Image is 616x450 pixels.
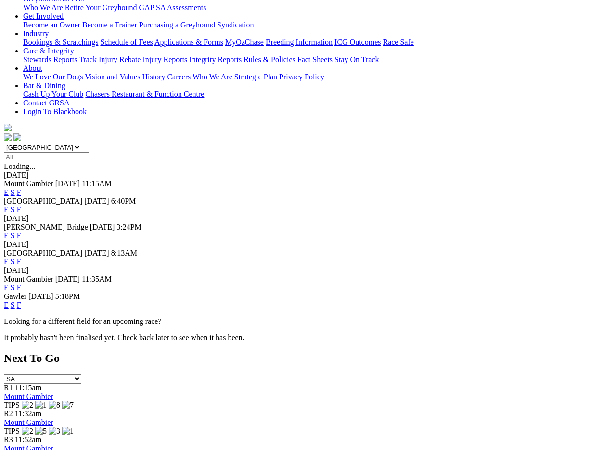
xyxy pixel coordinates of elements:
[23,73,612,81] div: About
[139,3,206,12] a: GAP SA Assessments
[4,334,244,342] partial: It probably hasn't been finalised yet. Check back later to see when it has been.
[116,223,141,231] span: 3:24PM
[11,206,15,214] a: S
[4,283,9,292] a: E
[4,133,12,141] img: facebook.svg
[62,427,74,436] img: 1
[23,29,49,38] a: Industry
[4,266,612,275] div: [DATE]
[55,275,80,283] span: [DATE]
[15,384,41,392] span: 11:15am
[23,99,69,107] a: Contact GRSA
[23,81,65,90] a: Bar & Dining
[4,352,612,365] h2: Next To Go
[139,21,215,29] a: Purchasing a Greyhound
[23,38,98,46] a: Bookings & Scratchings
[4,162,35,170] span: Loading...
[82,180,112,188] span: 11:15AM
[4,392,53,400] a: Mount Gambier
[297,55,333,64] a: Fact Sheets
[279,73,324,81] a: Privacy Policy
[266,38,333,46] a: Breeding Information
[35,401,47,410] img: 1
[4,427,20,435] span: TIPS
[17,257,21,266] a: F
[23,38,612,47] div: Industry
[225,38,264,46] a: MyOzChase
[4,418,53,426] a: Mount Gambier
[4,197,82,205] span: [GEOGRAPHIC_DATA]
[62,401,74,410] img: 7
[4,124,12,131] img: logo-grsa-white.png
[23,90,83,98] a: Cash Up Your Club
[23,12,64,20] a: Get Involved
[17,206,21,214] a: F
[85,73,140,81] a: Vision and Values
[334,38,381,46] a: ICG Outcomes
[23,21,80,29] a: Become an Owner
[244,55,295,64] a: Rules & Policies
[90,223,115,231] span: [DATE]
[4,180,53,188] span: Mount Gambier
[189,55,242,64] a: Integrity Reports
[15,436,41,444] span: 11:52am
[4,317,612,326] p: Looking for a different field for an upcoming race?
[23,47,74,55] a: Care & Integrity
[65,3,137,12] a: Retire Your Greyhound
[4,171,612,180] div: [DATE]
[4,152,89,162] input: Select date
[23,3,63,12] a: Who We Are
[4,249,82,257] span: [GEOGRAPHIC_DATA]
[217,21,254,29] a: Syndication
[84,249,109,257] span: [DATE]
[84,197,109,205] span: [DATE]
[82,275,112,283] span: 11:35AM
[4,223,88,231] span: [PERSON_NAME] Bridge
[4,275,53,283] span: Mount Gambier
[55,180,80,188] span: [DATE]
[17,231,21,240] a: F
[234,73,277,81] a: Strategic Plan
[23,64,42,72] a: About
[4,410,13,418] span: R2
[17,301,21,309] a: F
[4,257,9,266] a: E
[49,401,60,410] img: 8
[23,90,612,99] div: Bar & Dining
[11,231,15,240] a: S
[35,427,47,436] img: 5
[100,38,153,46] a: Schedule of Fees
[142,55,187,64] a: Injury Reports
[334,55,379,64] a: Stay On Track
[4,401,20,409] span: TIPS
[28,292,53,300] span: [DATE]
[17,188,21,196] a: F
[4,301,9,309] a: E
[4,292,26,300] span: Gawler
[11,257,15,266] a: S
[167,73,191,81] a: Careers
[85,90,204,98] a: Chasers Restaurant & Function Centre
[192,73,232,81] a: Who We Are
[111,197,136,205] span: 6:40PM
[111,249,137,257] span: 8:13AM
[11,188,15,196] a: S
[4,240,612,249] div: [DATE]
[79,55,141,64] a: Track Injury Rebate
[23,21,612,29] div: Get Involved
[11,301,15,309] a: S
[23,107,87,116] a: Login To Blackbook
[23,55,77,64] a: Stewards Reports
[4,214,612,223] div: [DATE]
[15,410,41,418] span: 11:32am
[4,436,13,444] span: R3
[17,283,21,292] a: F
[154,38,223,46] a: Applications & Forms
[82,21,137,29] a: Become a Trainer
[22,401,33,410] img: 2
[22,427,33,436] img: 2
[55,292,80,300] span: 5:18PM
[23,3,612,12] div: Greyhounds as Pets
[11,283,15,292] a: S
[23,55,612,64] div: Care & Integrity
